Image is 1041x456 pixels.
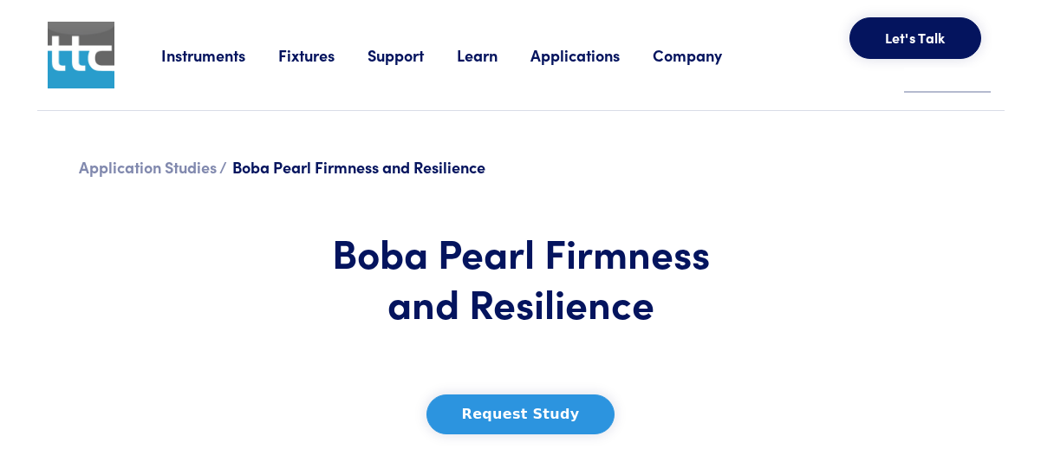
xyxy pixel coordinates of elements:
[305,227,737,327] h1: Boba Pearl Firmness and Resilience
[368,44,457,66] a: Support
[457,44,530,66] a: Learn
[426,394,615,434] button: Request Study
[48,22,114,88] img: ttc_logo_1x1_v1.0.png
[161,44,278,66] a: Instruments
[278,44,368,66] a: Fixtures
[849,17,981,59] button: Let's Talk
[530,44,653,66] a: Applications
[232,156,485,178] span: Boba Pearl Firmness and Resilience
[653,44,755,66] a: Company
[79,156,227,178] a: Application Studies /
